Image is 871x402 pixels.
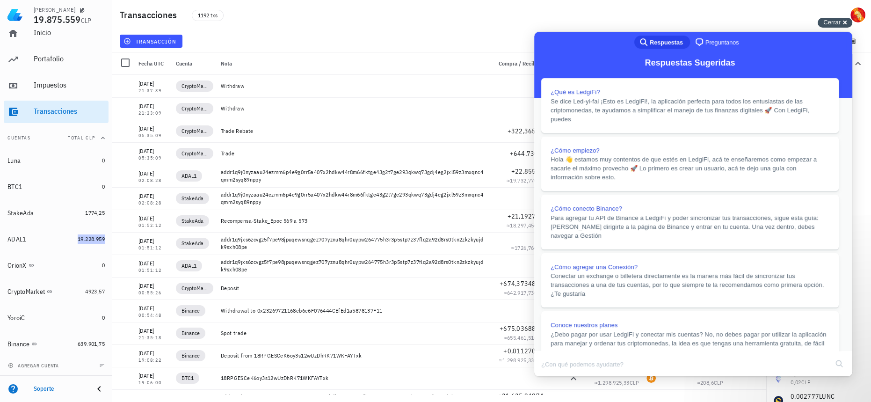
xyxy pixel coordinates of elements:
[7,235,26,243] div: ADAL1
[181,329,200,338] span: Binance
[818,18,852,28] button: Cerrar
[4,202,109,224] a: StakeAda 1774,25
[138,380,168,385] div: 19:06:00
[511,244,544,251] span: ≈
[138,313,168,318] div: 00:54:48
[181,194,203,203] span: StakeAda
[181,171,196,181] span: ADAL1
[221,285,484,292] div: Deposit
[78,235,105,242] span: 19.228.959
[700,379,714,386] span: 208,6
[4,48,109,71] a: Portafolio
[510,177,534,184] span: 19.732,77
[7,340,29,348] div: Binance
[221,374,484,382] div: 18RPGESCeK6oy3s12wUzDhRK71WKFAYTxk
[181,149,208,158] span: CryptoMarket
[34,54,105,63] div: Portafolio
[507,334,534,341] span: 655.461,51
[138,60,164,67] span: Fecha UTC
[508,127,544,135] span: +322,36545
[4,175,109,198] a: BTC1 0
[181,306,200,315] span: Binance
[138,336,168,340] div: 21:35:18
[221,191,484,206] div: addr1q9j0nyzaau24ezmm6p4e9g0rr5a407x2hdkw44r8m66fktge43g2t7ge293qkwq73gdj4eg2jxl59z3mxqnc4qmm2syq...
[138,281,168,291] div: [DATE]
[823,19,841,26] span: Cerrar
[217,52,487,75] div: Nota
[499,357,544,364] span: ≈
[503,347,544,355] span: +0,01127046
[181,81,208,91] span: CryptoMarket
[102,157,105,164] span: 0
[714,379,723,386] span: CLP
[510,149,544,158] span: +644.730,9
[120,35,182,48] button: transacción
[138,178,168,183] div: 02:08:28
[500,279,544,288] span: +674,3734892
[34,28,105,37] div: Inicio
[181,351,200,360] span: Binance
[7,209,34,217] div: StakeAda
[135,52,172,75] div: Fecha UTC
[221,105,484,112] div: Withdraw
[500,324,544,333] span: +675,0368874
[198,10,218,21] span: 1192 txs
[507,222,544,229] span: ≈
[102,314,105,321] span: 0
[138,223,168,228] div: 01:52:12
[172,52,217,75] div: Cuenta
[697,379,723,386] span: ≈
[181,104,208,113] span: CryptoMarket
[6,361,63,370] button: agregar cuenta
[4,280,109,303] a: CryptoMarket 4923,57
[138,371,168,380] div: [DATE]
[646,373,656,383] div: BTC-icon
[138,358,168,363] div: 19:08:22
[515,244,534,251] span: 1726,76
[221,60,232,67] span: Nota
[487,52,547,75] div: Compra / Recibido
[7,288,45,296] div: CryptoMarket
[138,291,168,295] div: 00:55:26
[138,169,168,178] div: [DATE]
[181,216,203,226] span: StakeAda
[498,392,544,400] span: +21.635,94874
[4,228,109,250] a: ADAL1 19.228.959
[181,239,203,248] span: StakeAda
[499,60,544,67] span: Compra / Recibido
[221,329,484,337] div: Spot trade
[34,6,75,14] div: [PERSON_NAME]
[4,307,109,329] a: YoroiC 0
[138,102,168,111] div: [DATE]
[850,7,865,22] div: avatar
[138,326,168,336] div: [DATE]
[34,80,105,89] div: Impuestos
[120,7,181,22] h1: Transacciones
[138,79,168,88] div: [DATE]
[138,259,168,268] div: [DATE]
[221,307,484,314] div: Withdrawal to 0x23269721168eb6e6F076444CEfEd1a5878137F11
[138,191,168,201] div: [DATE]
[507,177,544,184] span: ≈
[7,157,21,165] div: Luna
[7,262,27,270] div: OrionX
[630,379,639,386] span: CLP
[138,246,168,250] div: 01:51:12
[534,32,852,376] iframe: Help Scout Beacon - Live Chat, Contact Form, and Knowledge Base
[181,284,208,293] span: CryptoMarket
[511,167,544,175] span: +22,85524
[504,334,544,341] span: ≈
